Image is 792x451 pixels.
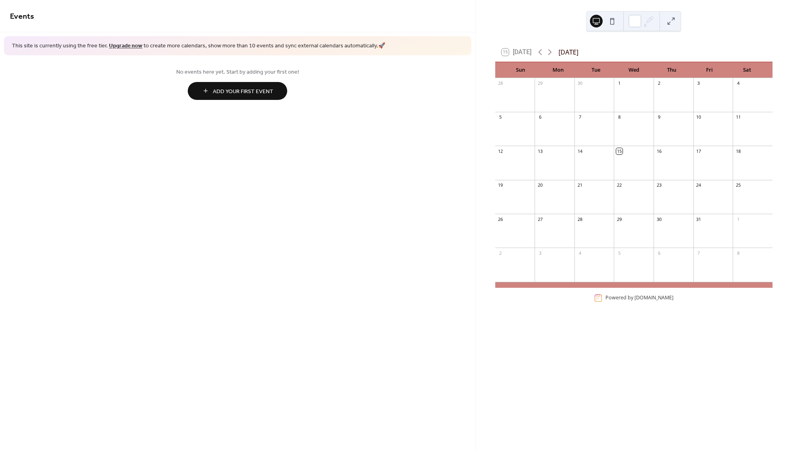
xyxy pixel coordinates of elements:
[656,216,662,222] div: 30
[735,250,741,256] div: 8
[696,148,702,154] div: 17
[735,114,741,120] div: 11
[498,114,504,120] div: 5
[656,182,662,188] div: 23
[656,250,662,256] div: 6
[537,182,543,188] div: 20
[10,68,465,76] span: No events here yet. Start by adding your first one!
[616,114,622,120] div: 8
[616,182,622,188] div: 22
[577,148,583,154] div: 14
[696,250,702,256] div: 7
[696,114,702,120] div: 10
[616,250,622,256] div: 5
[577,80,583,86] div: 30
[537,216,543,222] div: 27
[634,295,673,301] a: [DOMAIN_NAME]
[605,295,673,301] div: Powered by
[537,148,543,154] div: 13
[615,62,653,78] div: Wed
[498,182,504,188] div: 19
[558,47,578,57] div: [DATE]
[577,250,583,256] div: 4
[696,80,702,86] div: 3
[188,82,287,100] button: Add Your First Event
[498,148,504,154] div: 12
[498,216,504,222] div: 26
[537,250,543,256] div: 3
[502,62,539,78] div: Sun
[696,216,702,222] div: 31
[10,82,465,100] a: Add Your First Event
[735,80,741,86] div: 4
[109,41,142,51] a: Upgrade now
[735,148,741,154] div: 18
[616,80,622,86] div: 1
[735,182,741,188] div: 25
[616,216,622,222] div: 29
[656,148,662,154] div: 16
[656,80,662,86] div: 2
[10,9,34,24] span: Events
[616,148,622,154] div: 15
[537,114,543,120] div: 6
[498,250,504,256] div: 2
[498,80,504,86] div: 28
[735,216,741,222] div: 1
[656,114,662,120] div: 9
[213,87,273,96] span: Add Your First Event
[696,182,702,188] div: 24
[577,114,583,120] div: 7
[577,216,583,222] div: 28
[537,80,543,86] div: 29
[653,62,691,78] div: Thu
[577,182,583,188] div: 21
[12,42,385,50] span: This site is currently using the free tier. to create more calendars, show more than 10 events an...
[577,62,615,78] div: Tue
[539,62,577,78] div: Mon
[728,62,766,78] div: Sat
[691,62,728,78] div: Fri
